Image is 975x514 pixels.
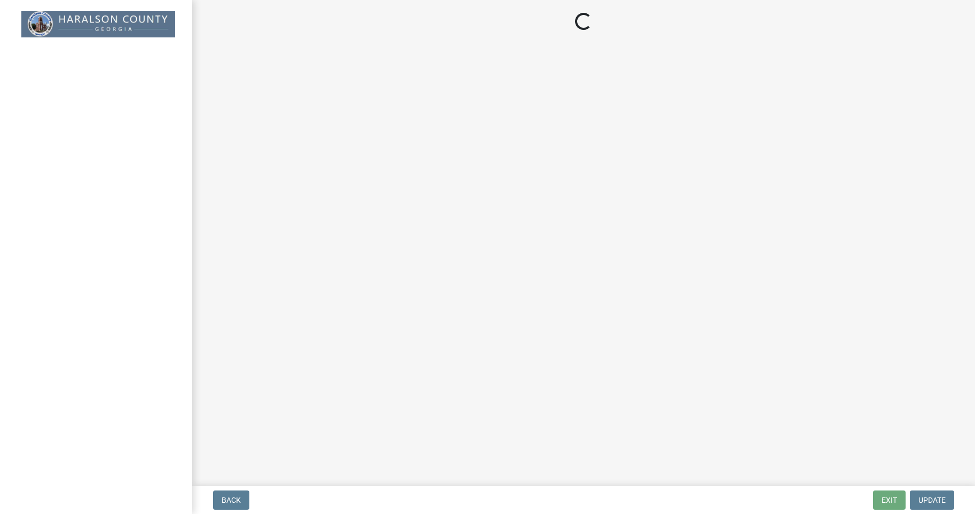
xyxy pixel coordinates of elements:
[21,11,175,37] img: Haralson County, Georgia
[222,496,241,504] span: Back
[910,490,954,510] button: Update
[213,490,249,510] button: Back
[873,490,906,510] button: Exit
[918,496,946,504] span: Update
